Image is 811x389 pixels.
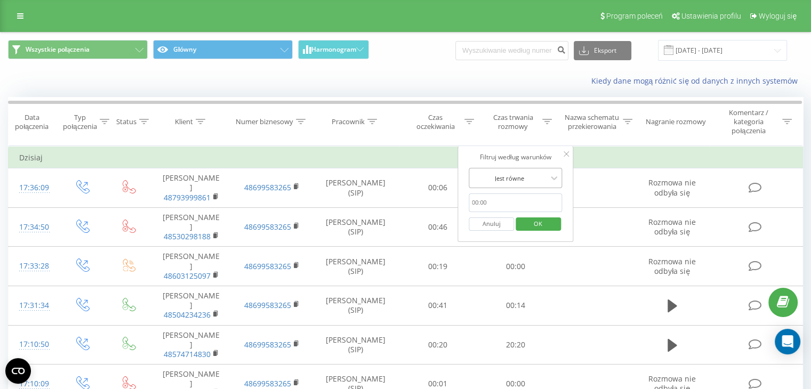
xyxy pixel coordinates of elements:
a: 48530298188 [164,231,211,241]
td: Dzisiaj [9,147,803,168]
span: Program poleceń [606,12,663,20]
td: 00:41 [399,286,477,325]
div: Komentarz / kategoria połączenia [717,108,780,135]
td: 00:20 [399,325,477,364]
span: Wszystkie połączenia [26,45,90,54]
a: 48699583265 [244,182,291,192]
div: Open Intercom Messenger [775,329,800,354]
a: 48793999861 [164,192,211,202]
a: 48504234236 [164,310,211,320]
td: 00:00 [477,247,554,286]
span: OK [523,215,553,232]
a: 48574714830 [164,349,211,359]
span: Rozmowa nie odbyła się [648,256,696,276]
td: [PERSON_NAME] (SIP) [312,286,399,325]
div: 17:10:50 [19,334,47,355]
button: Eksport [574,41,631,60]
td: [PERSON_NAME] [151,207,231,247]
td: [PERSON_NAME] [151,247,231,286]
span: Wyloguj się [759,12,797,20]
div: 17:36:09 [19,177,47,198]
button: OK [516,217,561,231]
input: Wyszukiwanie według numeru [455,41,568,60]
div: 17:33:28 [19,256,47,277]
button: Open CMP widget [5,358,31,384]
button: Anuluj [469,217,514,231]
span: Harmonogram [311,46,356,53]
button: Główny [153,40,293,59]
div: Filtruj według warunków [469,152,563,163]
a: 48603125097 [164,271,211,281]
td: [PERSON_NAME] (SIP) [312,168,399,208]
td: [PERSON_NAME] (SIP) [312,247,399,286]
a: 48699583265 [244,378,291,388]
td: 20:20 [477,325,554,364]
td: [PERSON_NAME] [151,286,231,325]
a: 48699583265 [244,222,291,232]
div: Czas oczekiwania [409,113,462,131]
div: Numer biznesowy [236,117,293,126]
div: Czas trwania rozmowy [486,113,540,131]
div: 17:31:34 [19,295,47,316]
div: Pracownik [332,117,365,126]
div: Nazwa schematu przekierowania [564,113,620,131]
span: Rozmowa nie odbyła się [648,217,696,237]
td: [PERSON_NAME] [151,325,231,364]
a: Kiedy dane mogą różnić się od danych z innych systemów [591,76,803,86]
td: 00:46 [399,207,477,247]
td: [PERSON_NAME] (SIP) [312,207,399,247]
button: Wszystkie połączenia [8,40,148,59]
div: Data połączenia [9,113,55,131]
span: Rozmowa nie odbyła się [648,177,696,197]
td: 00:14 [477,286,554,325]
div: Nagranie rozmowy [646,117,706,126]
div: Klient [175,117,193,126]
button: Harmonogram [298,40,369,59]
td: [PERSON_NAME] [151,168,231,208]
a: 48699583265 [244,261,291,271]
td: 00:06 [399,168,477,208]
div: 17:34:50 [19,217,47,238]
td: 00:19 [399,247,477,286]
a: 48699583265 [244,339,291,350]
div: Typ połączenia [63,113,97,131]
td: [PERSON_NAME] (SIP) [312,325,399,364]
div: Status [116,117,136,126]
input: 00:00 [469,193,563,212]
a: 48699583265 [244,300,291,310]
span: Ustawienia profilu [681,12,741,20]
